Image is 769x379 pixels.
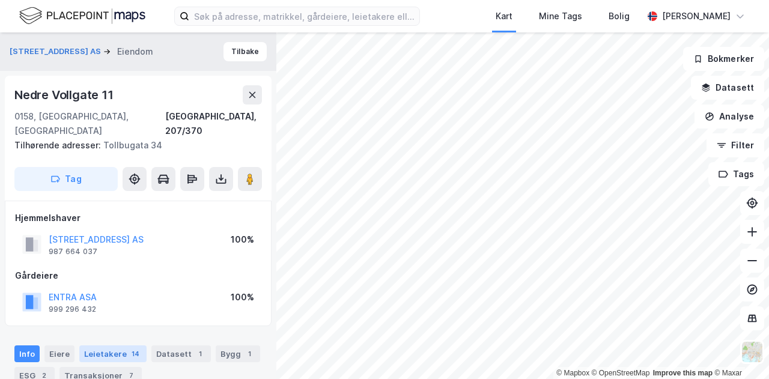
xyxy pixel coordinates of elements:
button: Datasett [691,76,764,100]
div: Gårdeiere [15,268,261,283]
button: Analyse [695,105,764,129]
div: Bolig [609,9,630,23]
span: Tilhørende adresser: [14,140,103,150]
div: 1 [194,348,206,360]
button: Tags [708,162,764,186]
div: [PERSON_NAME] [662,9,731,23]
div: Hjemmelshaver [15,211,261,225]
button: Filter [707,133,764,157]
div: Bygg [216,345,260,362]
button: Tilbake [223,42,267,61]
div: 999 296 432 [49,305,96,314]
div: Eiere [44,345,74,362]
a: OpenStreetMap [592,369,650,377]
div: Nedre Vollgate 11 [14,85,116,105]
input: Søk på adresse, matrikkel, gårdeiere, leietakere eller personer [189,7,419,25]
div: Eiendom [117,44,153,59]
div: 100% [231,232,254,247]
div: Info [14,345,40,362]
a: Mapbox [556,369,589,377]
div: Tollbugata 34 [14,138,252,153]
div: [GEOGRAPHIC_DATA], 207/370 [165,109,262,138]
div: 100% [231,290,254,305]
div: 1 [243,348,255,360]
div: Mine Tags [539,9,582,23]
button: [STREET_ADDRESS] AS [10,46,103,58]
button: Tag [14,167,118,191]
div: Kart [496,9,512,23]
img: logo.f888ab2527a4732fd821a326f86c7f29.svg [19,5,145,26]
iframe: Chat Widget [709,321,769,379]
div: 987 664 037 [49,247,97,256]
a: Improve this map [653,369,713,377]
div: Leietakere [79,345,147,362]
div: Datasett [151,345,211,362]
div: 0158, [GEOGRAPHIC_DATA], [GEOGRAPHIC_DATA] [14,109,165,138]
button: Bokmerker [683,47,764,71]
div: 14 [129,348,142,360]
